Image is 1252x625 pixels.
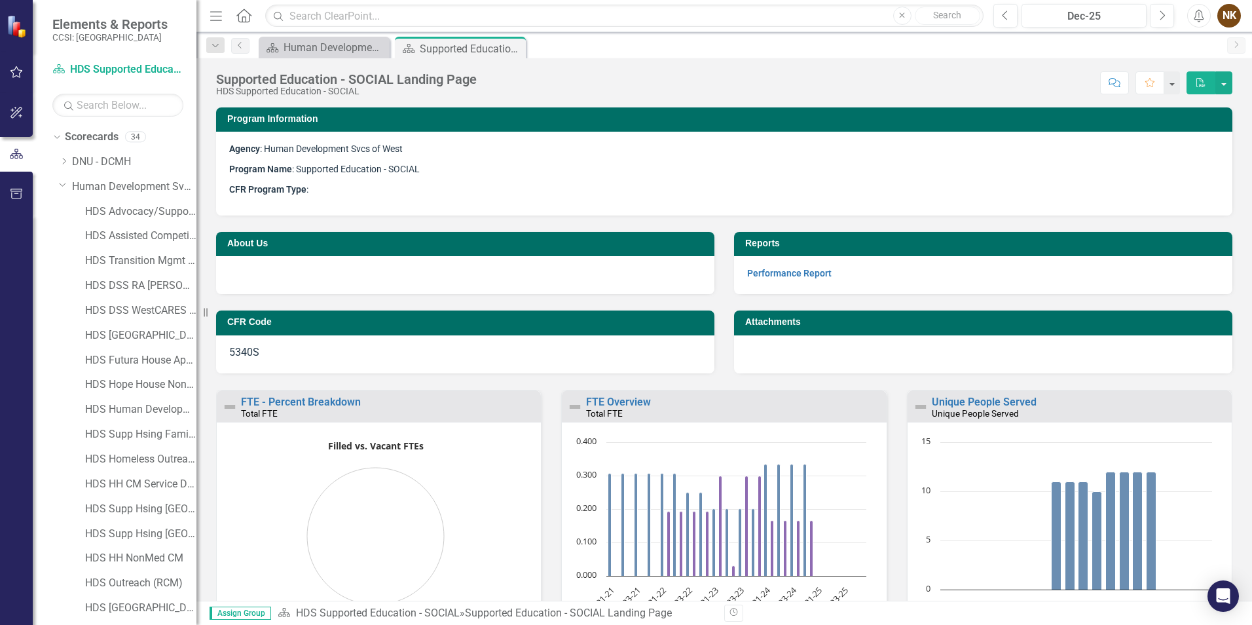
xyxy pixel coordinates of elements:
a: Human Development Svcs of [GEOGRAPHIC_DATA] Page [262,39,386,56]
path: Q2-22, 0.194. Vacant FTE. [680,512,683,577]
img: Not Defined [222,399,238,415]
strong: Agency [229,143,260,154]
path: Q2-24, 12. Actual. [1119,472,1129,590]
text: 5 [926,533,930,545]
a: Unique People Served [932,396,1037,408]
text: Q3-25 [1180,598,1203,610]
text: Q1-22 [644,584,669,609]
h3: Attachments [745,317,1226,327]
text: 0 [926,582,930,594]
a: HDS HH NonMed CM [85,551,196,566]
path: Q1-23, 0.299. Vacant FTE. [719,476,722,577]
a: Scorecards [65,130,119,145]
span: Elements & Reports [52,16,168,32]
text: Q3-22 [671,584,695,609]
span: : [229,184,308,195]
a: HDS Advocacy/Support Services [85,204,196,219]
path: Q3-23, 0.201. Filled FTE. [739,509,742,577]
text: 0.400 [576,435,597,447]
a: HDS HH CM Service Dollars [85,477,196,492]
div: Dec-25 [1026,9,1142,24]
small: Total FTE [241,408,278,419]
button: NK [1217,4,1241,28]
text: 0.300 [576,468,597,480]
text: Q1-24 [1099,598,1122,610]
path: Q1-22, 0.194. Vacant FTE. [667,512,671,577]
button: Search [915,7,980,25]
div: Supported Education - SOCIAL Landing Page [216,72,477,86]
path: Q4-23, 10. Actual. [1092,492,1101,590]
div: Supported Education - SOCIAL Landing Page [465,607,672,619]
strong: CFR Program Type [229,184,306,195]
a: Human Development Svcs of West [72,180,196,195]
path: Q3-21, 0.306. Filled FTE. [635,474,638,577]
path: Q3-23, 11. Actual. [1078,482,1088,590]
path: Q3-24, 0.165. Vacant FTE. [797,521,800,577]
a: FTE - Percent Breakdown [241,396,361,408]
path: Q3-24, 0.335. Filled FTE. [790,464,794,577]
text: Q1-21 [936,598,959,610]
a: HDS Futura House Apartments [85,353,196,368]
img: ClearPoint Strategy [7,15,29,38]
span: Search [933,10,961,20]
a: HDS Supp Hsing [GEOGRAPHIC_DATA] [85,502,196,517]
text: Q3-24 [774,584,799,609]
text: Q3-25 [826,584,851,609]
div: Human Development Svcs of [GEOGRAPHIC_DATA] Page [284,39,386,56]
h3: CFR Code [227,317,708,327]
button: Dec-25 [1022,4,1147,28]
span: : Supported Education - SOCIAL [229,164,420,174]
text: Filled vs. Vacant FTEs [328,440,424,452]
input: Search ClearPoint... [265,5,984,28]
path: Q1-22, 0.306. Filled FTE. [661,474,664,577]
div: HDS Supported Education - SOCIAL [216,86,477,96]
div: » [278,606,714,621]
span: Assign Group [210,607,271,620]
a: Performance Report [747,268,832,278]
text: Q1-25 [1153,598,1176,610]
text: Q1-25 [800,584,824,609]
path: Q2-23, 0.0299. Vacant FTE. [732,566,735,577]
path: Q3-22, 0.25. Filled FTE. [686,493,690,577]
a: HDS Transition Mgmt Program [85,254,196,269]
text: Q3-23 [1071,598,1094,610]
a: HDS [GEOGRAPHIC_DATA] [85,328,196,343]
text: 0.000 [576,569,597,580]
path: Q2-23, 11. Actual. [1065,482,1075,590]
text: Q3-24 [1126,598,1149,610]
text: Q3-21 [618,584,642,609]
path: Q4-24, 0.335. Filled FTE. [803,464,807,577]
a: HDS Assisted Competitive Employment [85,229,196,244]
a: HDS Supp Hsing [GEOGRAPHIC_DATA] PC/Long Stay [85,527,196,542]
text: Q1-23 [1044,598,1067,610]
text: 0.200 [576,502,597,514]
text: 15 [921,435,930,447]
path: Q3-23, 0.299. Vacant FTE. [745,476,748,577]
path: Q4-24, 0.165. Vacant FTE. [810,521,813,577]
a: HDS Hope House NonMed CC [85,377,196,392]
a: HDS Human Development House [85,402,196,417]
div: Open Intercom Messenger [1207,580,1239,612]
path: Q1-24, 0.165. Vacant FTE. [771,521,774,577]
strong: Program Name [229,164,292,174]
text: Q3-22 [1017,598,1040,610]
h3: About Us [227,238,708,248]
input: Search Below... [52,94,183,117]
text: Q1-22 [990,598,1013,610]
div: Supported Education - SOCIAL Landing Page [420,41,523,57]
path: Q3-22, 0.194. Vacant FTE. [693,512,696,577]
text: Q3-21 [963,598,985,610]
h3: Reports [745,238,1226,248]
a: DNU - DCMH [72,155,196,170]
path: Q4-22, 0.25. Filled FTE. [699,493,703,577]
a: HDS Supp Hsing Family plus CM [85,427,196,442]
text: Q1-24 [748,584,773,609]
path: Q1-23, 11. Actual. [1051,482,1061,590]
small: CCSI: [GEOGRAPHIC_DATA] [52,32,168,43]
small: Unique People Served [932,408,1019,419]
img: Not Defined [567,399,583,415]
div: 34 [125,132,146,143]
a: HDS Supported Education - SOCIAL [296,607,460,619]
text: Q1-23 [696,584,720,609]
